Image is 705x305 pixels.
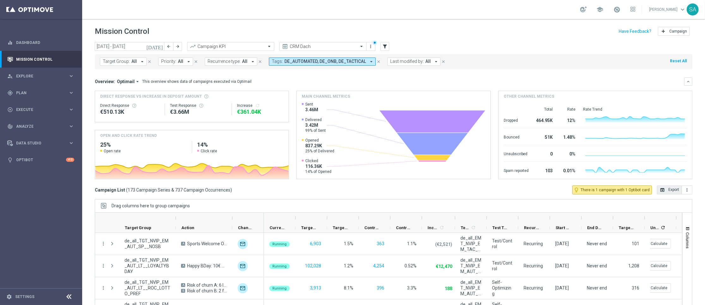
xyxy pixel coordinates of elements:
[125,238,170,249] span: de_all_TGT_NVIP_EM_AUT_SP__NOSB
[269,285,290,291] colored-tag: Running
[445,286,452,291] p: 188
[537,165,553,175] div: 103
[7,157,75,162] button: lightbulb Optibot +10
[7,90,75,95] div: gps_fixed Plan keyboard_arrow_right
[68,73,74,79] i: keyboard_arrow_right
[368,44,374,49] i: more_vert
[15,295,34,299] a: Settings
[587,225,602,230] span: End Date
[441,58,446,65] button: close
[7,141,75,146] div: Data Studio keyboard_arrow_right
[103,59,130,64] span: Target Group:
[537,131,553,142] div: 51K
[537,115,553,125] div: 464.95K
[175,44,180,49] i: arrow_forward
[135,79,140,84] i: arrow_drop_down
[131,59,137,64] span: All
[173,42,182,51] button: arrow_forward
[524,263,543,269] div: Recurring
[269,58,376,66] button: Tags: DE_AUTOMATED, DE_ONB, DE_TACTICAL arrow_drop_down
[7,73,68,79] div: Explore
[255,103,260,108] button: refresh
[555,263,569,269] div: 07 Nov 2024, Thursday
[230,187,232,193] span: )
[146,44,163,49] i: [DATE]
[574,187,579,193] i: lightbulb_outline
[309,284,322,292] button: 3,913
[572,186,652,194] button: lightbulb_outline There is 1 campaign with 1 Optibot card
[181,289,185,293] span: B
[66,158,74,162] div: +10
[95,42,164,51] input: Select date range
[16,125,68,128] span: Analyze
[660,187,665,192] i: open_in_browser
[682,186,692,194] button: more_vert
[178,59,183,64] span: All
[186,59,191,64] i: arrow_drop_down
[657,186,682,194] button: open_in_browser Export
[561,107,576,112] div: Rate
[301,225,316,230] span: Targeted Customers
[238,225,253,230] span: Channel
[100,263,106,269] i: more_vert
[100,241,106,247] i: more_vert
[238,261,248,271] div: Optimail
[587,263,607,269] div: Never end
[492,225,507,230] span: Test Type
[433,59,439,64] i: arrow_drop_down
[7,57,75,62] button: Mission Control
[561,148,576,158] div: 0%
[305,107,318,113] span: 3.46M
[650,225,659,230] span: Unique Targeted Customers
[7,40,13,46] i: equalizer
[333,225,348,230] span: Targeted Response Rate
[587,241,607,247] div: Never end
[524,285,543,291] div: Recurring
[68,90,74,96] i: keyboard_arrow_right
[7,107,13,113] i: play_circle_outline
[632,285,639,290] span: 316
[460,235,481,252] span: de_all_EMT_NVIP_EM_TAC_SP__SB_WELCOMEOFFER_241021
[16,108,68,112] span: Execute
[470,224,476,231] span: Calculate column
[68,107,74,113] i: keyboard_arrow_right
[112,203,190,208] div: Row Groups
[305,163,331,169] span: 116.36K
[115,79,142,84] button: Optimail arrow_drop_down
[187,282,227,288] span: Risk of churn A: 6 lines 649 with 50% off
[7,124,75,129] button: track_changes Analyze keyboard_arrow_right
[657,187,692,192] multiple-options-button: Export to CSV
[128,187,230,193] span: 173 Campaign Series & 737 Campaign Occurrences
[580,187,650,193] span: There is 1 campaign with 1 Optibot card
[555,285,569,291] div: 07 Nov 2024, Thursday
[390,59,424,64] span: Last modified by:
[376,284,385,292] button: 396
[167,44,171,49] i: arrow_back
[428,225,438,230] span: Increase
[376,58,381,65] button: close
[147,59,152,64] i: close
[237,108,284,116] div: €361,036
[190,43,196,50] i: trending_up
[272,59,283,64] span: Tags:
[305,169,331,174] span: 14% of Opened
[583,107,687,112] div: Rate Trend
[125,257,170,274] span: de_all_TGT_NVIP_EM_AUT_LT__LOYALTYBDAY
[596,6,603,13] span: school
[679,6,686,13] span: keyboard_arrow_down
[643,261,671,271] button: refreshCalculate
[380,42,389,51] button: filter_alt
[561,115,576,125] div: 12%
[193,58,199,65] button: close
[16,34,74,51] a: Dashboard
[396,225,411,230] span: Control Response Rate
[158,58,193,66] button: Priority: All arrow_drop_down
[181,225,194,230] span: Action
[302,94,350,99] h4: Main channel metrics
[7,107,75,112] button: play_circle_outline Execute keyboard_arrow_right
[100,108,160,116] div: €510,126
[250,59,256,64] i: arrow_drop_down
